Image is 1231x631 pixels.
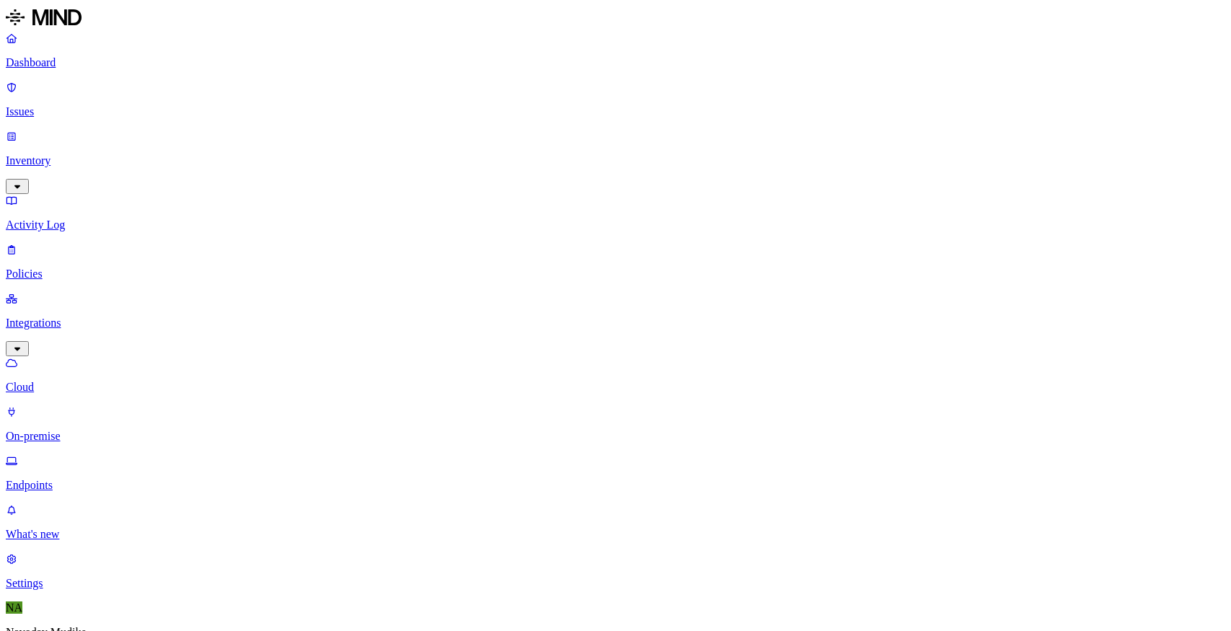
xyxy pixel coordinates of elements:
[6,6,82,29] img: MIND
[6,577,1225,590] p: Settings
[6,219,1225,231] p: Activity Log
[6,194,1225,231] a: Activity Log
[6,292,1225,354] a: Integrations
[6,381,1225,394] p: Cloud
[6,454,1225,492] a: Endpoints
[6,356,1225,394] a: Cloud
[6,154,1225,167] p: Inventory
[6,503,1225,541] a: What's new
[6,268,1225,281] p: Policies
[6,552,1225,590] a: Settings
[6,130,1225,192] a: Inventory
[6,105,1225,118] p: Issues
[6,430,1225,443] p: On-premise
[6,81,1225,118] a: Issues
[6,528,1225,541] p: What's new
[6,32,1225,69] a: Dashboard
[6,56,1225,69] p: Dashboard
[6,479,1225,492] p: Endpoints
[6,6,1225,32] a: MIND
[6,601,22,614] span: NA
[6,405,1225,443] a: On-premise
[6,243,1225,281] a: Policies
[6,317,1225,330] p: Integrations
